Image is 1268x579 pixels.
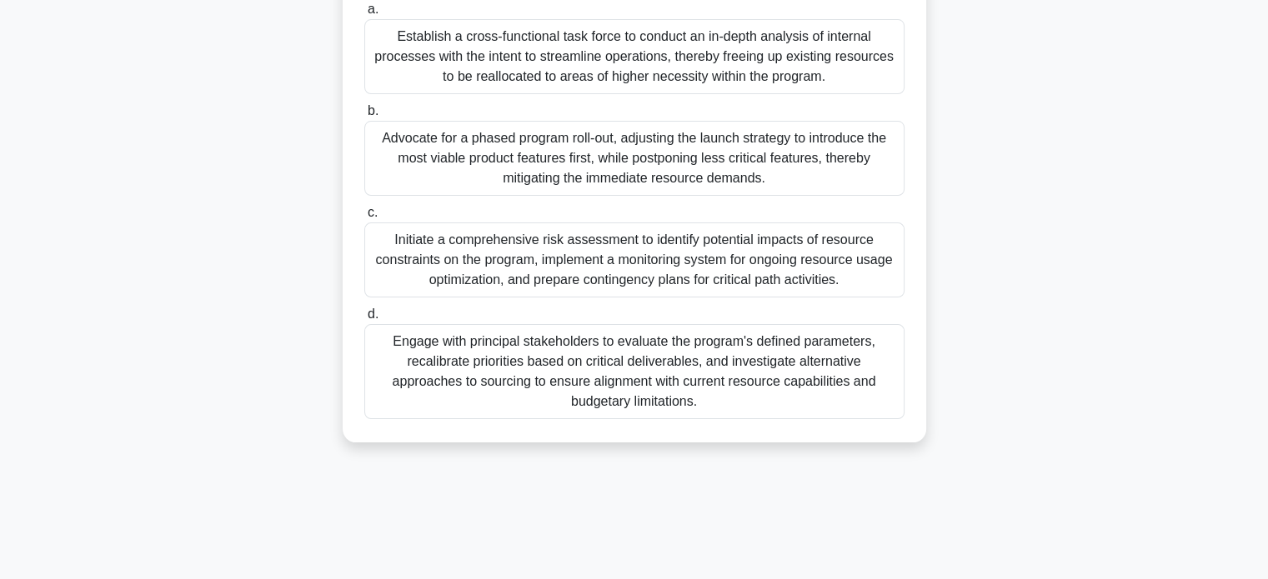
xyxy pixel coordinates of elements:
span: b. [368,103,378,117]
div: Initiate a comprehensive risk assessment to identify potential impacts of resource constraints on... [364,222,905,297]
div: Advocate for a phased program roll-out, adjusting the launch strategy to introduce the most viabl... [364,121,905,196]
span: d. [368,307,378,321]
div: Establish a cross-functional task force to conduct an in-depth analysis of internal processes wit... [364,19,905,94]
span: a. [368,2,378,16]
div: Engage with principal stakeholders to evaluate the program's defined parameters, recalibrate prio... [364,324,905,419]
span: c. [368,205,378,219]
